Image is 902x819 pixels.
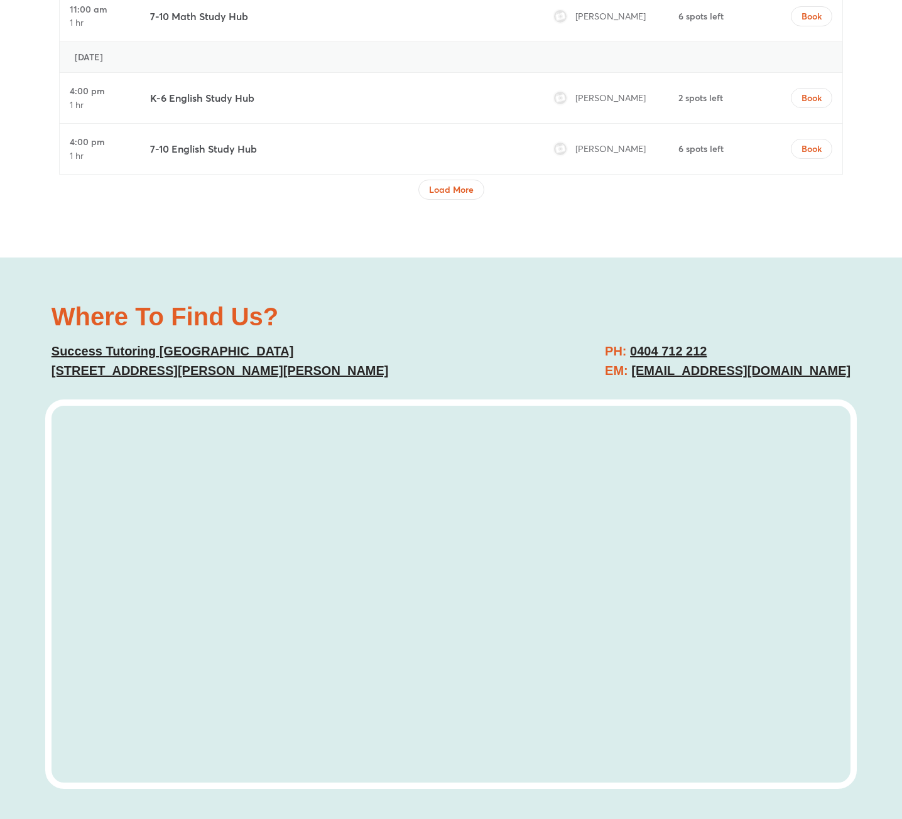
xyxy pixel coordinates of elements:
a: Success Tutoring [GEOGRAPHIC_DATA][STREET_ADDRESS][PERSON_NAME][PERSON_NAME] [52,344,389,377]
iframe: Success Tutoring Building 5 Glen Logan Rd, Bossley Park NSW 2176 [52,406,850,783]
span: PH: [605,344,626,358]
iframe: Chat Widget [693,677,902,819]
h2: Where To Find Us? [52,304,438,329]
a: [EMAIL_ADDRESS][DOMAIN_NAME] [631,364,850,377]
a: 0404 712 212 [630,344,707,358]
span: EM: [605,364,628,377]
